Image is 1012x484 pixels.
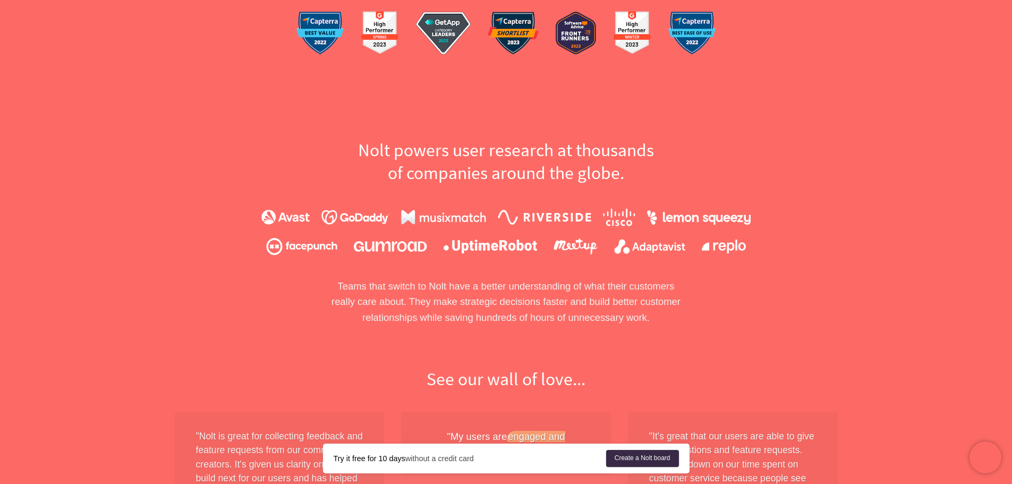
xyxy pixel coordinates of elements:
[361,8,399,57] img: g2-1.d59c70ff4a.png
[261,210,310,225] img: avast.6829f2e004.png
[488,12,539,54] img: capterra-3.4ae8dd4a3b.png
[334,454,405,463] strong: Try it free for 10 days
[321,210,389,225] img: godaddy.fea34582f6.png
[334,453,606,464] div: without a credit card
[323,139,690,185] h2: Nolt powers user research at thousands of companies around the globe.
[554,239,598,255] img: meetup.9107d9babc.png
[647,210,751,225] img: lemonsqueezy.bc0263d410.png
[556,12,596,54] img: softwareAdvice.8928b0e2d4.png
[422,429,590,458] div: "My users are like never before"
[401,210,486,225] img: musixmatch.134dacf828.png
[603,208,635,226] img: cisco.095899e268.png
[416,12,471,54] img: getApp.168aadcbc8.png
[614,239,685,254] img: adaptavist.4060977e04.png
[498,210,591,224] img: riverside.224b59c4e9.png
[613,8,651,57] img: g2-2.67a1407cb9.png
[323,278,690,325] p: Teams that switch to Nolt have a better understanding of what their customers really care about. ...
[323,368,690,391] h2: See our wall of love...
[702,240,746,253] img: replo.43f45c7cdc.png
[354,241,427,252] img: gumroad.2d33986aca.png
[970,441,1001,473] iframe: Chatra live chat
[266,238,337,254] img: facepunch.2d9380a33e.png
[606,450,679,467] a: Create a Nolt board
[444,240,537,253] img: uptimerobot.920923f729.png
[668,12,716,54] img: capterra-2.aadd15ad95.png
[454,431,565,457] em: engaged and happy
[296,12,344,54] img: capterra-1.a005f88887.png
